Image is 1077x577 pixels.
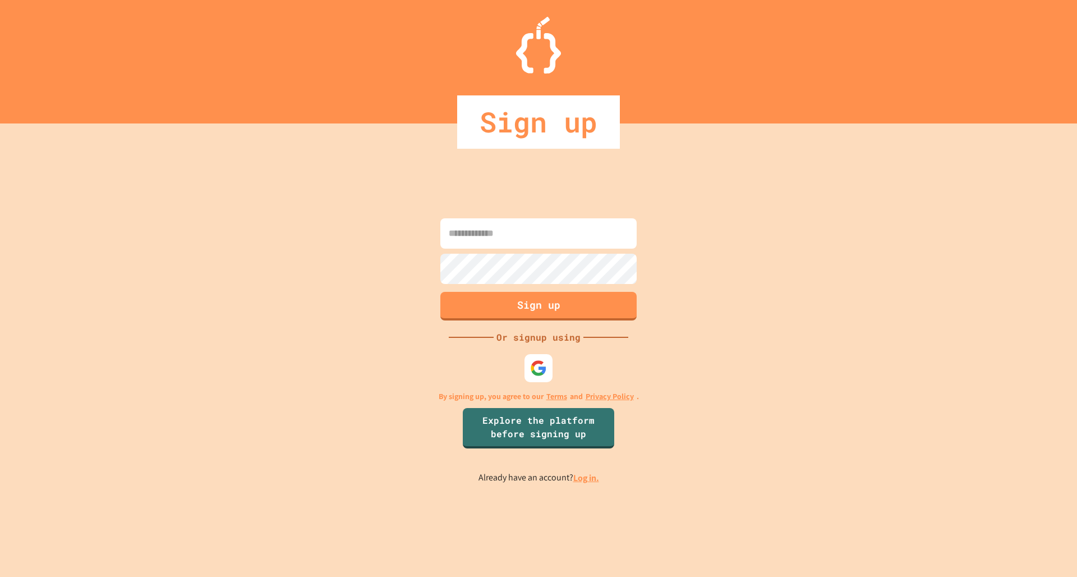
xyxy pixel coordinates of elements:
iframe: chat widget [1030,532,1066,566]
a: Log in. [573,472,599,484]
div: Sign up [457,95,620,149]
a: Explore the platform before signing up [463,408,614,448]
a: Privacy Policy [586,391,634,402]
div: Or signup using [494,331,583,344]
button: Sign up [440,292,637,320]
a: Terms [546,391,567,402]
p: Already have an account? [478,471,599,485]
iframe: chat widget [984,483,1066,531]
p: By signing up, you agree to our and . [439,391,639,402]
img: google-icon.svg [530,360,547,377]
img: Logo.svg [516,17,561,74]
